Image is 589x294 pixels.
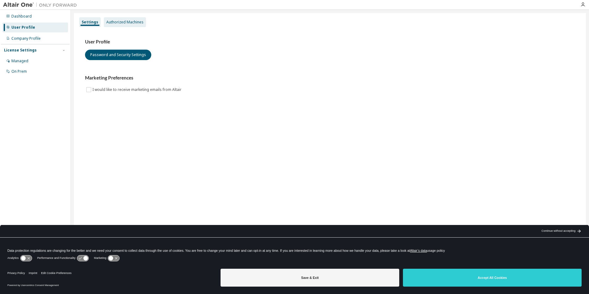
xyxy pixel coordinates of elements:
[11,36,41,41] div: Company Profile
[85,39,575,45] h3: User Profile
[11,59,28,63] div: Managed
[106,20,144,25] div: Authorized Machines
[82,20,98,25] div: Settings
[11,14,32,19] div: Dashboard
[4,48,37,53] div: License Settings
[3,2,80,8] img: Altair One
[85,75,575,81] h3: Marketing Preferences
[85,50,151,60] button: Password and Security Settings
[11,69,27,74] div: On Prem
[11,25,35,30] div: User Profile
[92,86,183,93] label: I would like to receive marketing emails from Altair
